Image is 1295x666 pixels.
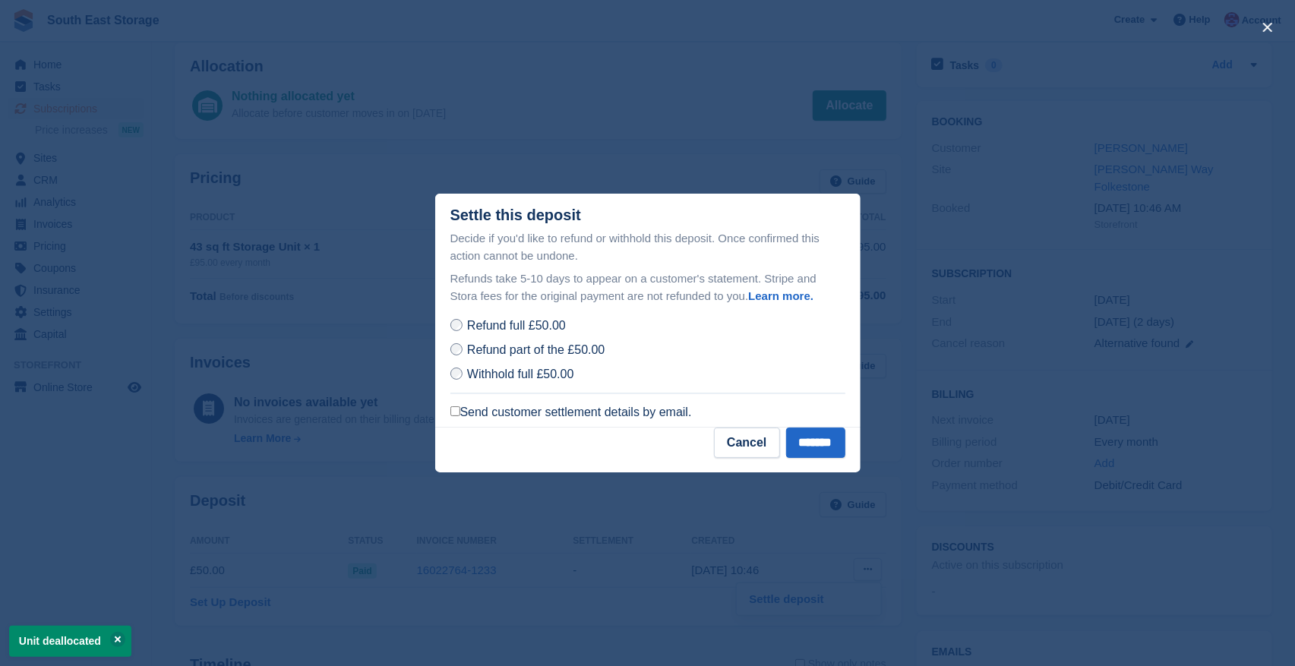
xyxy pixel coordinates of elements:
[450,368,463,380] input: Withhold full £50.00
[450,230,845,264] p: Decide if you'd like to refund or withhold this deposit. Once confirmed this action cannot be und...
[450,319,463,331] input: Refund full £50.00
[467,343,605,356] span: Refund part of the £50.00
[450,207,581,224] div: Settle this deposit
[714,428,779,458] button: Cancel
[450,405,692,420] label: Send customer settlement details by email.
[748,289,813,302] a: Learn more.
[1256,15,1280,39] button: close
[450,406,460,416] input: Send customer settlement details by email.
[450,343,463,355] input: Refund part of the £50.00
[450,270,845,305] p: Refunds take 5-10 days to appear on a customer's statement. Stripe and Stora fees for the origina...
[467,368,574,380] span: Withhold full £50.00
[467,319,566,332] span: Refund full £50.00
[9,626,131,657] p: Unit deallocated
